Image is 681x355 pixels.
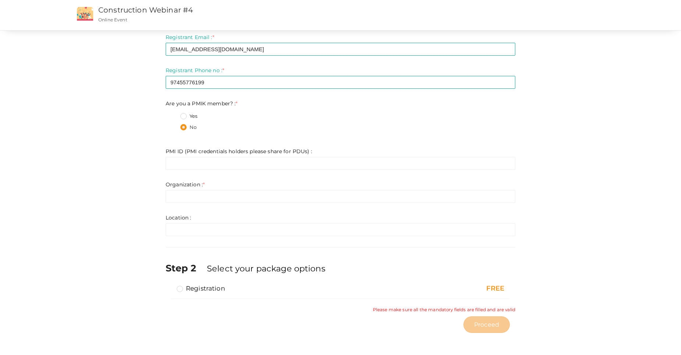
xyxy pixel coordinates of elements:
[177,284,225,293] label: Registration
[207,263,325,274] label: Select your package options
[166,100,238,107] label: Are you a PMIK member? :
[166,76,515,89] input: Enter registrant phone no here.
[77,7,93,21] img: event2.png
[404,284,504,294] div: FREE
[180,113,197,120] label: Yes
[180,124,197,131] label: No
[166,67,224,74] label: Registrant Phone no :
[166,34,214,41] label: Registrant Email :
[166,261,205,275] label: Step 2
[373,306,515,313] small: Please make sure all the mandatory fields are filled and are valid
[166,43,515,56] input: Enter registrant email here.
[463,316,510,333] button: Proceed
[166,181,205,188] label: Organization :
[98,17,439,23] p: Online Event
[474,320,499,329] span: Proceed
[98,6,193,14] a: Construction Webinar #4
[166,214,191,221] label: Location :
[166,148,312,155] label: PMI ID (PMI credentials holders please share for PDUs) :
